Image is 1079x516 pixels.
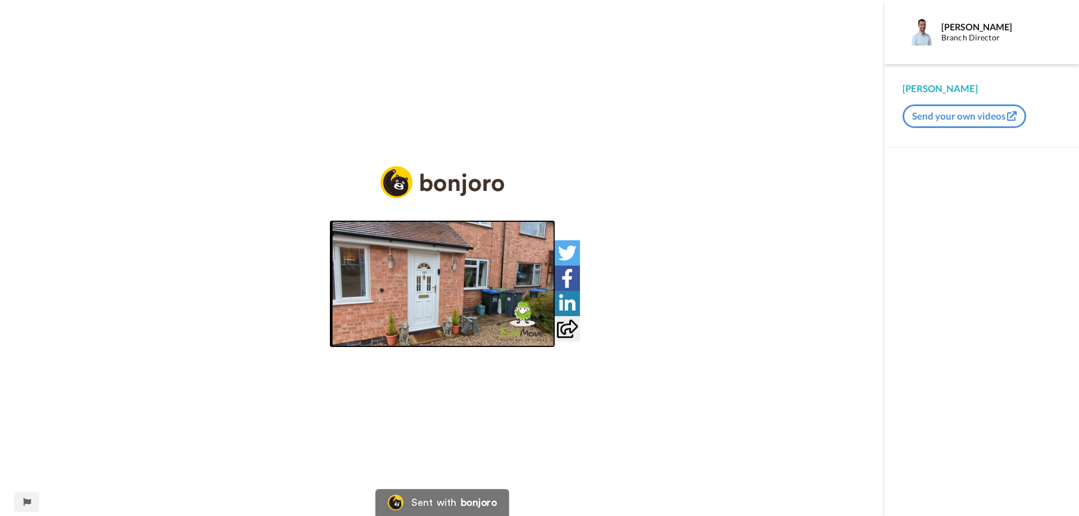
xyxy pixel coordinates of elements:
img: Profile Image [909,19,936,45]
div: Branch Director [941,33,1060,43]
img: logo_full.png [380,166,504,198]
img: 8c003d1d-dd28-4489-b9d7-09e0e3d638fb_thumbnail_source_1738956691.jpg [330,221,555,347]
a: Bonjoro LogoSent withbonjoro [375,489,509,516]
div: bonjoro [461,497,497,508]
div: Sent with [411,497,456,508]
button: Send your own videos [903,104,1026,128]
div: [PERSON_NAME] [903,82,1061,95]
div: [PERSON_NAME] [941,21,1060,32]
img: Bonjoro Logo [388,495,404,510]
